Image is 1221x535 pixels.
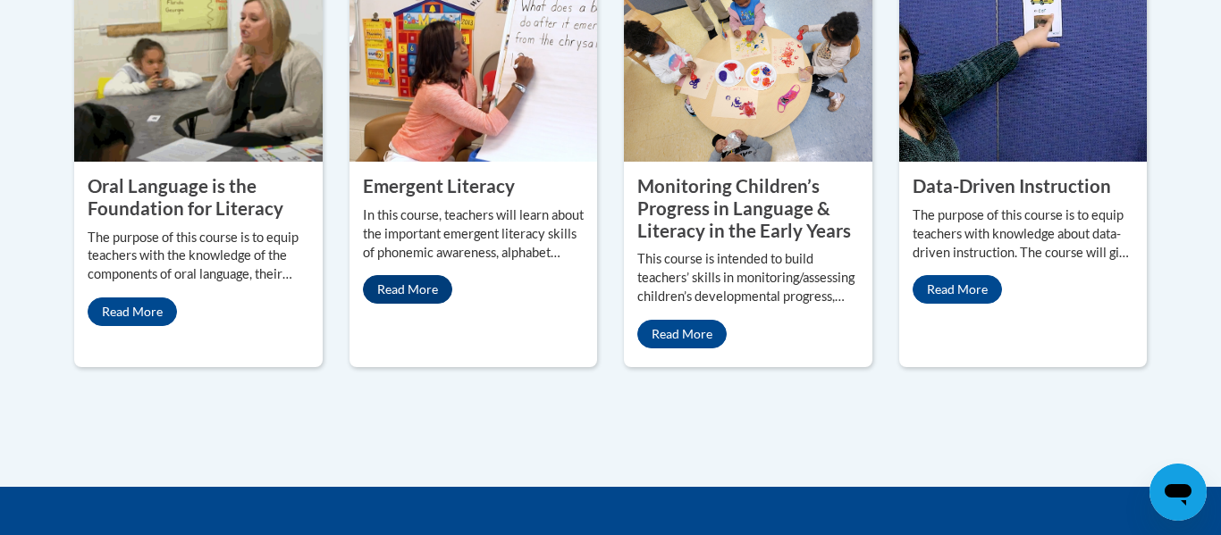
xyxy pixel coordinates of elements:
property: Monitoring Children’s Progress in Language & Literacy in the Early Years [637,175,851,240]
property: Oral Language is the Foundation for Literacy [88,175,283,219]
a: Read More [913,275,1002,304]
p: This course is intended to build teachers’ skills in monitoring/assessing children’s developmenta... [637,250,859,306]
a: Read More [363,275,452,304]
a: Read More [637,320,727,348]
a: Read More [88,297,177,326]
property: Data-Driven Instruction [913,175,1111,196]
p: The purpose of this course is to equip teachers with the knowledge of the components of oral lang... [88,229,309,285]
p: The purpose of this course is to equip teachers with knowledge about data-driven instruction. The... [913,206,1134,263]
property: Emergent Literacy [363,175,515,196]
iframe: Button to launch messaging window [1149,464,1207,521]
p: In this course, teachers will learn about the important emergent literacy skills of phonemic awar... [363,206,585,263]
